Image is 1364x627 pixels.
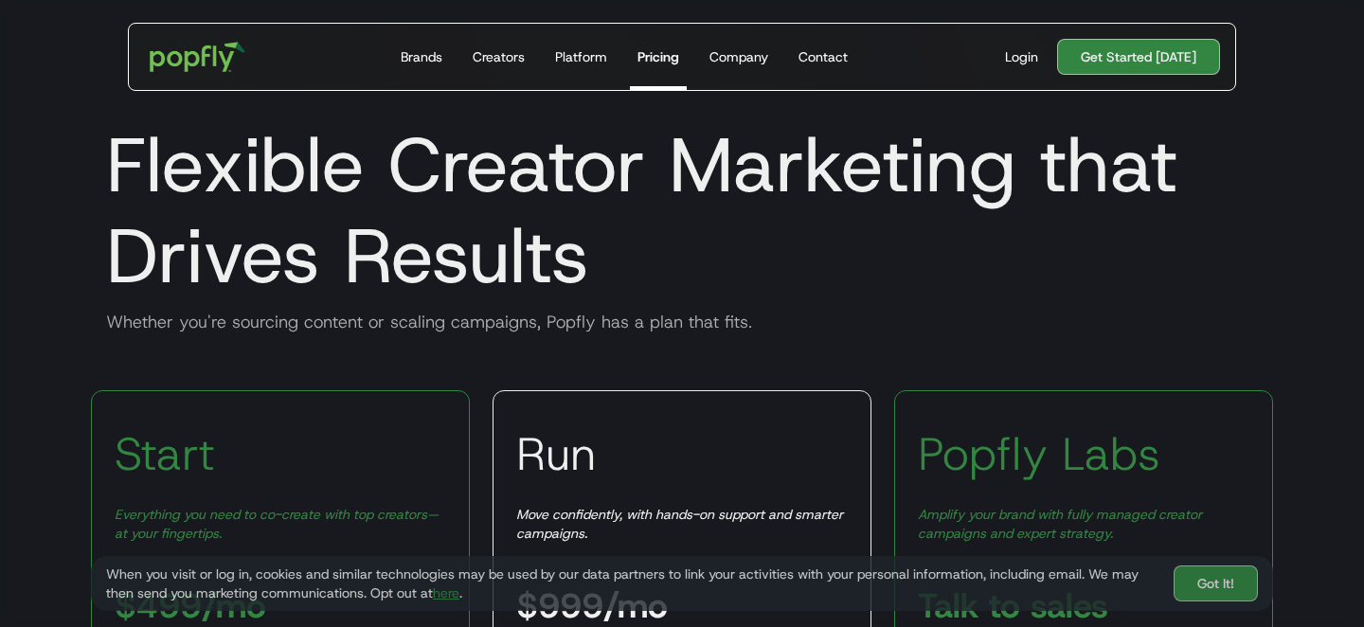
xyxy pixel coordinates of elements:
a: Company [702,24,776,90]
div: Company [709,47,768,66]
h3: $999/mo [516,588,668,622]
h3: Start [115,425,215,482]
a: Got It! [1174,565,1258,601]
div: When you visit or log in, cookies and similar technologies may be used by our data partners to li... [106,564,1158,602]
em: Amplify your brand with fully managed creator campaigns and expert strategy. [918,506,1202,542]
div: Pricing [637,47,679,66]
a: Platform [547,24,615,90]
a: Contact [791,24,855,90]
div: Brands [401,47,442,66]
div: Whether you're sourcing content or scaling campaigns, Popfly has a plan that fits. [91,311,1273,333]
a: here [433,584,459,601]
h3: $499/mo [115,588,266,622]
h1: Flexible Creator Marketing that Drives Results [91,119,1273,301]
em: Everything you need to co-create with top creators—at your fingertips. [115,506,439,542]
div: Creators [473,47,525,66]
h3: Popfly Labs [918,425,1160,482]
div: Login [1005,47,1038,66]
h3: Run [516,425,596,482]
div: Platform [555,47,607,66]
em: Move confidently, with hands-on support and smarter campaigns. [516,506,843,542]
a: home [136,28,259,85]
a: Creators [465,24,532,90]
a: Brands [393,24,450,90]
a: Get Started [DATE] [1057,39,1220,75]
a: Pricing [630,24,687,90]
a: Login [997,47,1046,66]
h3: Talk to sales [918,588,1108,622]
div: Contact [799,47,848,66]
